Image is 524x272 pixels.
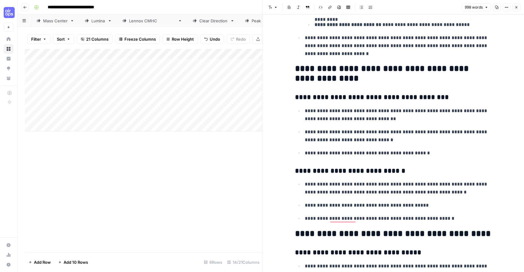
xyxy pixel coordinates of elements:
a: Usage [4,250,13,260]
span: Filter [31,36,41,42]
a: Your Data [4,73,13,83]
div: Clear Direction [199,18,228,24]
button: Filter [27,34,50,44]
a: Lumina [79,15,117,27]
span: 998 words [465,5,483,10]
button: Row Height [162,34,198,44]
button: Sort [53,34,74,44]
button: Undo [200,34,224,44]
button: Add Row [25,257,54,267]
button: Export CSV [252,34,287,44]
button: Freeze Columns [115,34,160,44]
a: Opportunities [4,64,13,73]
span: Add Row [34,259,51,265]
div: 14/21 Columns [225,257,262,267]
span: Row Height [172,36,194,42]
div: 6 Rows [201,257,225,267]
a: Mass Center [31,15,79,27]
a: [PERSON_NAME] CMHC [117,15,187,27]
a: Peak Wellness [240,15,291,27]
a: Browse [4,44,13,54]
div: [PERSON_NAME] CMHC [129,18,175,24]
span: Undo [210,36,220,42]
button: 21 Columns [77,34,113,44]
button: Add 10 Rows [54,257,92,267]
button: Redo [227,34,250,44]
span: Freeze Columns [124,36,156,42]
a: Clear Direction [187,15,240,27]
div: Lumina [91,18,105,24]
div: Mass Center [43,18,68,24]
span: Redo [236,36,246,42]
button: 998 words [462,3,491,11]
button: Workspace: Cohort 4 [4,5,13,20]
div: Peak Wellness [252,18,279,24]
a: Insights [4,54,13,64]
a: Home [4,34,13,44]
span: 21 Columns [86,36,109,42]
span: Add 10 Rows [64,259,88,265]
a: Settings [4,240,13,250]
span: Sort [57,36,65,42]
button: Help + Support [4,260,13,270]
img: Cohort 4 Logo [4,7,15,18]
